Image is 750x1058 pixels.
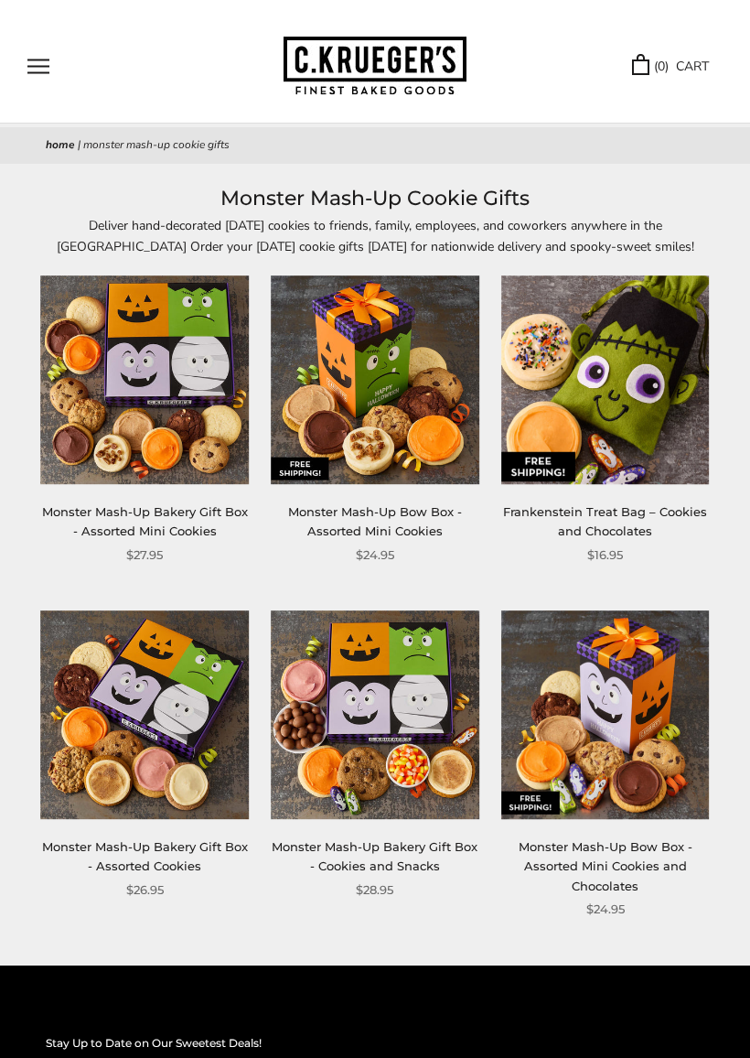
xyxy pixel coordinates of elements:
span: $24.95 [356,546,394,566]
img: C.KRUEGER'S [284,38,466,97]
a: (0) CART [632,57,709,78]
img: Monster Mash-Up Bow Box - Assorted Mini Cookies and Chocolates [501,611,710,820]
img: Monster Mash-Up Bakery Gift Box - Cookies and Snacks [271,611,479,820]
img: Monster Mash-Up Bakery Gift Box - Assorted Cookies [41,611,250,820]
h1: Monster Mash-Up Cookie Gifts [46,183,704,216]
span: $27.95 [126,546,163,566]
p: Deliver hand-decorated [DATE] cookies to friends, family, employees, and coworkers anywhere in th... [46,216,704,258]
span: | [78,138,80,153]
img: Monster Mash-Up Bakery Gift Box - Assorted Mini Cookies [41,276,250,485]
a: Frankenstein Treat Bag – Cookies and Chocolates [503,505,707,539]
a: Monster Mash-Up Bow Box - Assorted Mini Cookies [288,505,462,539]
span: $26.95 [126,881,164,901]
img: Monster Mash-Up Bow Box - Assorted Mini Cookies [271,276,479,485]
nav: breadcrumbs [46,137,704,156]
span: Monster Mash-Up Cookie Gifts [83,138,230,153]
span: $28.95 [356,881,393,901]
a: Monster Mash-Up Bakery Gift Box - Assorted Mini Cookies [42,505,248,539]
span: $16.95 [587,546,623,566]
a: Monster Mash-Up Bow Box - Assorted Mini Cookies and Chocolates [519,840,692,894]
iframe: Sign Up via Text for Offers [15,988,189,1043]
img: Frankenstein Treat Bag – Cookies and Chocolates [501,276,710,485]
a: Home [46,138,75,153]
a: Monster Mash-Up Bakery Gift Box - Assorted Cookies [42,840,248,874]
a: Monster Mash-Up Bakery Gift Box - Cookies and Snacks [272,840,477,874]
span: $24.95 [586,901,625,920]
h2: Stay Up to Date on Our Sweetest Deals! [46,1035,704,1053]
button: Open navigation [27,59,49,75]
